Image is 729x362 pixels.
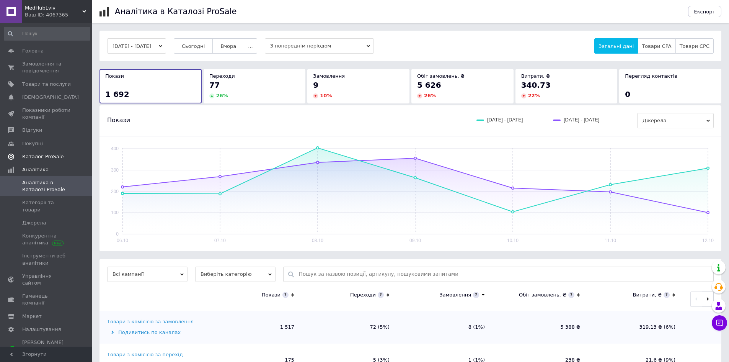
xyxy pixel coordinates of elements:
span: 340.73 [521,80,551,90]
div: Переходи [350,292,376,298]
span: Сьогодні [182,43,205,49]
span: Головна [22,48,44,54]
button: ... [244,38,257,54]
span: Покази [105,73,124,79]
button: Експорт [688,6,722,17]
div: Товари з комісією за перехід [107,351,183,358]
text: 12.10 [702,238,714,243]
span: Експорт [694,9,716,15]
text: 11.10 [605,238,616,243]
text: 09.10 [409,238,421,243]
button: Чат з покупцем [712,315,727,331]
button: [DATE] - [DATE] [107,38,166,54]
span: Категорії та товари [22,199,71,213]
span: Аналітика [22,166,49,173]
div: Витрати, ₴ [633,292,662,298]
span: Налаштування [22,326,61,333]
text: 400 [111,146,119,151]
div: Замовлення [439,292,471,298]
text: 200 [111,189,119,194]
span: 26 % [424,93,436,98]
td: 319.13 ₴ (6%) [588,311,683,344]
span: 22 % [528,93,540,98]
span: Відгуки [22,127,42,134]
span: Конкурентна аналітика [22,233,71,246]
td: 5 388 ₴ [493,311,588,344]
span: Каталог ProSale [22,153,64,160]
button: Товари CPA [638,38,675,54]
span: Витрати, ₴ [521,73,550,79]
button: Товари CPC [675,38,714,54]
span: Виберіть категорію [195,267,276,282]
span: 1 692 [105,90,129,99]
text: 10.10 [507,238,519,243]
span: Маркет [22,313,42,320]
td: 72 (5%) [302,311,397,344]
text: 08.10 [312,238,323,243]
button: Загальні дані [594,38,638,54]
text: 300 [111,167,119,173]
input: Пошук за назвою позиції, артикулу, пошуковими запитами [299,267,709,282]
button: Сьогодні [174,38,213,54]
td: 1 517 [207,311,302,344]
span: Інструменти веб-аналітики [22,252,71,266]
span: Перегляд контактів [625,73,677,79]
span: Обіг замовлень, ₴ [417,73,465,79]
div: Ваш ID: 4067365 [25,11,92,18]
span: 26 % [216,93,228,98]
span: Показники роботи компанії [22,107,71,121]
span: Товари CPA [642,43,671,49]
text: 100 [111,210,119,215]
span: MedHubLviv [25,5,82,11]
span: З попереднім періодом [265,38,374,54]
span: Аналітика в Каталозі ProSale [22,179,71,193]
span: Гаманець компанії [22,293,71,306]
button: Вчора [212,38,244,54]
span: [DEMOGRAPHIC_DATA] [22,94,79,101]
span: 9 [313,80,318,90]
span: Загальні дані [599,43,634,49]
span: Покази [107,116,130,124]
div: Покази [262,292,281,298]
input: Пошук [4,27,90,41]
span: Покупці [22,140,43,147]
span: Всі кампанії [107,267,188,282]
h1: Аналітика в Каталозі ProSale [115,7,236,16]
span: 77 [209,80,220,90]
span: Джерела [22,219,46,226]
text: 0 [116,231,119,237]
span: Товари CPC [680,43,709,49]
span: ... [248,43,253,49]
div: Подивитись по каналах [107,329,205,336]
span: 5 626 [417,80,441,90]
span: 10 % [320,93,332,98]
span: Замовлення [313,73,345,79]
span: Управління сайтом [22,273,71,287]
td: 8 (1%) [397,311,493,344]
text: 07.10 [214,238,226,243]
div: Обіг замовлень, ₴ [519,292,566,298]
div: Товари з комісією за замовлення [107,318,194,325]
text: 06.10 [117,238,128,243]
span: Вчора [220,43,236,49]
span: Переходи [209,73,235,79]
span: Джерела [637,113,714,128]
span: 0 [625,90,630,99]
span: [PERSON_NAME] та рахунки [22,339,71,360]
span: Товари та послуги [22,81,71,88]
span: Замовлення та повідомлення [22,61,71,74]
